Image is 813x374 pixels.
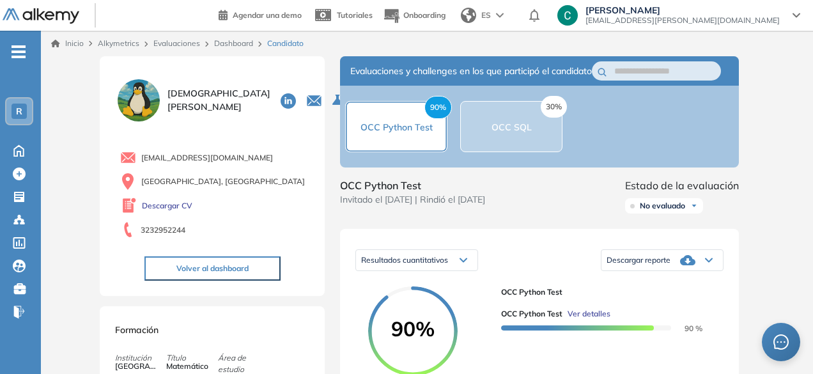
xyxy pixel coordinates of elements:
[383,2,445,29] button: Onboarding
[568,308,610,320] span: Ver detalles
[141,224,185,236] span: 3232952244
[12,51,26,53] i: -
[141,176,305,187] span: [GEOGRAPHIC_DATA], [GEOGRAPHIC_DATA]
[773,334,789,350] span: message
[368,318,458,339] span: 90%
[144,256,281,281] button: Volver al dashboard
[115,352,166,364] span: Institución
[585,5,780,15] span: [PERSON_NAME]
[541,96,567,118] span: 30%
[167,87,270,114] span: [DEMOGRAPHIC_DATA] [PERSON_NAME]
[461,8,476,23] img: world
[496,13,504,18] img: arrow
[233,10,302,20] span: Agendar una demo
[492,121,532,133] span: OCC SQL
[690,202,698,210] img: Ícono de flecha
[153,38,200,48] a: Evaluaciones
[142,200,192,212] a: Descargar CV
[337,10,373,20] span: Tutoriales
[585,15,780,26] span: [EMAIL_ADDRESS][PERSON_NAME][DOMAIN_NAME]
[51,38,84,49] a: Inicio
[327,89,350,112] button: Seleccione la evaluación activa
[16,106,22,116] span: R
[214,38,253,48] a: Dashboard
[166,352,217,364] span: Título
[562,308,610,320] button: Ver detalles
[640,201,685,211] span: No evaluado
[166,361,210,372] span: Matemático
[267,38,304,49] span: Candidato
[481,10,491,21] span: ES
[340,193,485,206] span: Invitado el [DATE] | Rindió el [DATE]
[141,152,273,164] span: [EMAIL_ADDRESS][DOMAIN_NAME]
[625,178,739,193] span: Estado de la evaluación
[350,65,592,78] span: Evaluaciones y challenges en los que participó el candidato
[115,361,159,372] span: [GEOGRAPHIC_DATA]
[669,323,702,333] span: 90 %
[115,324,159,336] span: Formación
[361,255,448,265] span: Resultados cuantitativos
[219,6,302,22] a: Agendar una demo
[3,8,79,24] img: Logo
[360,121,433,133] span: OCC Python Test
[607,255,670,265] span: Descargar reporte
[403,10,445,20] span: Onboarding
[340,178,485,193] span: OCC Python Test
[115,77,162,124] img: PROFILE_MENU_LOGO_USER
[501,286,713,298] span: OCC Python Test
[424,96,452,119] span: 90%
[501,308,562,320] span: OCC Python Test
[98,38,139,48] span: Alkymetrics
